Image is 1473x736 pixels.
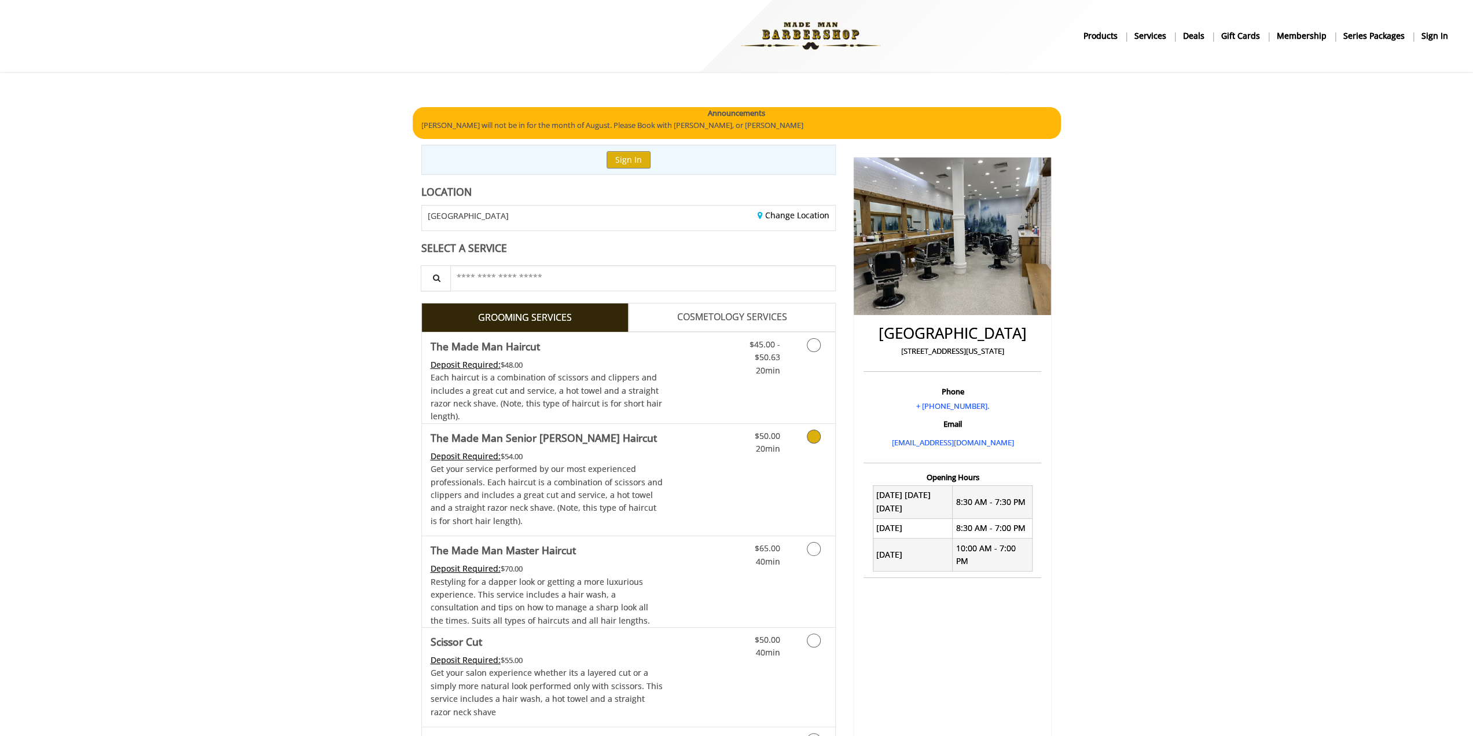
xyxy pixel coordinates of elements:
[478,310,572,325] span: GROOMING SERVICES
[421,243,836,254] div: SELECT A SERVICE
[755,443,780,454] span: 20min
[1183,30,1204,42] b: Deals
[677,310,787,325] span: COSMETOLOGY SERVICES
[916,401,989,411] a: + [PHONE_NUMBER].
[1075,27,1126,44] a: Productsproducts
[891,437,1013,448] a: [EMAIL_ADDRESS][DOMAIN_NAME]
[953,485,1033,518] td: 8:30 AM - 7:30 PM
[758,210,829,221] a: Change Location
[421,119,1052,131] p: [PERSON_NAME] will not be in for the month of August. Please Book with [PERSON_NAME], or [PERSON_...
[1126,27,1175,44] a: ServicesServices
[431,451,501,462] span: This service needs some Advance to be paid before we block your appointment
[866,325,1038,342] h2: [GEOGRAPHIC_DATA]
[1175,27,1213,44] a: DealsDeals
[431,563,501,574] span: This service needs some Advance to be paid before we block your appointment
[431,576,650,626] span: Restyling for a dapper look or getting a more luxurious experience. This service includes a hair ...
[431,430,657,446] b: The Made Man Senior [PERSON_NAME] Haircut
[428,211,509,220] span: [GEOGRAPHIC_DATA]
[866,420,1038,428] h3: Email
[431,667,663,719] p: Get your salon experience whether its a layered cut or a simply more natural look performed only ...
[755,647,780,658] span: 40min
[431,359,501,370] span: This service needs some Advance to be paid before we block your appointment
[431,634,482,650] b: Scissor Cut
[873,485,953,518] td: [DATE] [DATE] [DATE]
[1421,30,1448,42] b: sign in
[864,473,1041,481] h3: Opening Hours
[755,556,780,567] span: 40min
[1221,30,1260,42] b: gift cards
[1269,27,1335,44] a: MembershipMembership
[431,654,663,667] div: $55.00
[953,539,1033,572] td: 10:00 AM - 7:00 PM
[754,543,780,554] span: $65.00
[866,387,1038,396] h3: Phone
[1343,30,1405,42] b: Series packages
[731,4,890,68] img: Made Man Barbershop logo
[607,151,651,168] button: Sign In
[431,542,576,558] b: The Made Man Master Haircut
[1335,27,1413,44] a: Series packagesSeries packages
[754,634,780,645] span: $50.00
[1413,27,1456,44] a: sign insign in
[421,185,472,199] b: LOCATION
[755,365,780,376] span: 20min
[708,107,765,119] b: Announcements
[431,358,663,371] div: $48.00
[953,518,1033,538] td: 8:30 AM - 7:00 PM
[431,450,663,463] div: $54.00
[866,345,1038,357] p: [STREET_ADDRESS][US_STATE]
[421,265,451,291] button: Service Search
[1083,30,1118,42] b: products
[1213,27,1269,44] a: Gift cardsgift cards
[873,518,953,538] td: [DATE]
[754,430,780,441] span: $50.00
[431,463,663,528] p: Get your service performed by our most experienced professionals. Each haircut is a combination o...
[873,539,953,572] td: [DATE]
[431,338,540,354] b: The Made Man Haircut
[1277,30,1327,42] b: Membership
[431,562,663,575] div: $70.00
[431,654,501,665] span: This service needs some Advance to be paid before we block your appointment
[1134,30,1166,42] b: Services
[749,339,780,362] span: $45.00 - $50.63
[431,372,662,422] span: Each haircut is a combination of scissors and clippers and includes a great cut and service, a ho...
